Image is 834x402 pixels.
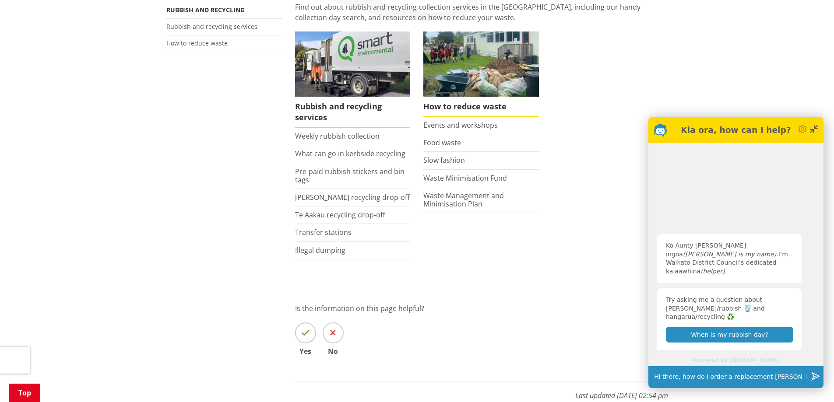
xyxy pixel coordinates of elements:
p: Is the information on this page helpful? [295,303,668,314]
a: Weekly rubbish collection [295,131,380,141]
a: Food waste [423,138,461,147]
a: Rubbish and recycling services [295,31,411,128]
a: Rubbish and recycling [166,6,245,14]
a: Illegal dumping [295,245,345,255]
p: Try asking me a question about [PERSON_NAME]/rubbish 🗑️ and hangarua/recycling ♻️ [666,296,793,322]
a: [DOMAIN_NAME] [730,357,779,365]
p: Ko Aunty [PERSON_NAME] ingoa I’m Waikato District Council’s dedicated kaiaawhina . [666,241,793,276]
a: Te Aakau recycling drop-off [295,210,385,220]
a: Rubbish and recycling services [166,22,257,31]
img: Rubbish and recycling services [295,31,411,96]
button: When is my rubbish day? [666,327,793,343]
a: Slow fashion [423,155,465,165]
a: Waste Management and Minimisation Plan [423,191,504,209]
a: What can go in kerbside recycling [295,149,405,158]
a: [PERSON_NAME] recycling drop-off [295,192,410,202]
span: No [323,348,344,355]
p: Find out about rubbish and recycling collection services in the [GEOGRAPHIC_DATA], including our ... [295,2,668,23]
a: How to reduce waste [423,31,539,117]
em: ([PERSON_NAME] is my name). [683,251,778,258]
input: Type your message... [651,366,807,388]
em: (helper) [700,268,725,275]
img: Reducing waste [423,31,539,96]
div: Powered by [648,355,823,366]
p: Last updated [DATE] 02:54 pm [295,381,668,401]
a: Transfer stations [295,227,352,237]
span: Yes [295,348,316,355]
a: Pre-paid rubbish stickers and bin tags [295,167,405,185]
span: How to reduce waste [423,97,539,117]
a: Events and workshops [423,120,498,130]
a: Waste Minimisation Fund [423,173,507,183]
div: Kia ora, how can I help? [667,122,805,138]
span: Rubbish and recycling services [295,97,411,128]
a: How to reduce waste [166,39,228,47]
a: Top [9,384,40,402]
